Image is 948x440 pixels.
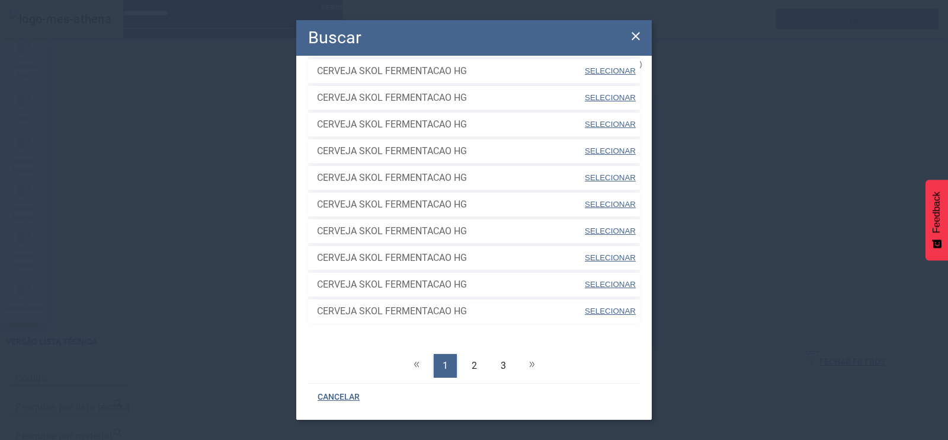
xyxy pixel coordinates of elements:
[472,359,477,373] span: 2
[317,91,584,105] span: CERVEJA SKOL FERMENTACAO HG
[584,301,637,322] button: SELECIONAR
[925,180,948,260] button: Feedback - Mostrar pesquisa
[584,114,637,135] button: SELECIONAR
[317,64,584,78] span: CERVEJA SKOL FERMENTACAO HG
[317,171,584,185] span: CERVEJA SKOL FERMENTACAO HG
[585,146,636,155] span: SELECIONAR
[317,197,584,212] span: CERVEJA SKOL FERMENTACAO HG
[931,192,942,233] span: Feedback
[584,247,637,269] button: SELECIONAR
[308,387,369,408] button: CANCELAR
[585,66,636,75] span: SELECIONAR
[318,391,360,403] span: CANCELAR
[585,173,636,182] span: SELECIONAR
[584,87,637,109] button: SELECIONAR
[317,278,584,292] span: CERVEJA SKOL FERMENTACAO HG
[585,253,636,262] span: SELECIONAR
[317,117,584,132] span: CERVEJA SKOL FERMENTACAO HG
[584,274,637,295] button: SELECIONAR
[317,251,584,265] span: CERVEJA SKOL FERMENTACAO HG
[585,227,636,235] span: SELECIONAR
[317,224,584,238] span: CERVEJA SKOL FERMENTACAO HG
[584,60,637,82] button: SELECIONAR
[501,359,506,373] span: 3
[584,221,637,242] button: SELECIONAR
[584,194,637,215] button: SELECIONAR
[585,200,636,209] span: SELECIONAR
[584,167,637,189] button: SELECIONAR
[585,307,636,315] span: SELECIONAR
[585,93,636,102] span: SELECIONAR
[308,25,361,50] h2: Buscar
[317,144,584,158] span: CERVEJA SKOL FERMENTACAO HG
[585,120,636,129] span: SELECIONAR
[584,141,637,162] button: SELECIONAR
[585,280,636,289] span: SELECIONAR
[317,304,584,318] span: CERVEJA SKOL FERMENTACAO HG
